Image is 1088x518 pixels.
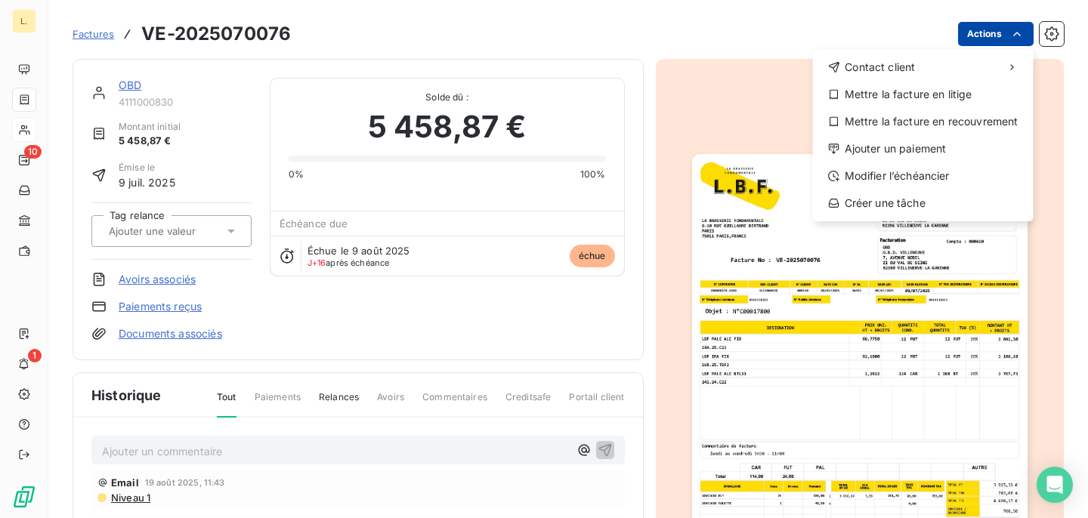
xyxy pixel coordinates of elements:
span: Contact client [845,60,915,75]
div: Actions [813,49,1034,221]
div: Mettre la facture en recouvrement [819,109,1028,134]
div: Créer une tâche [819,191,1028,215]
div: Ajouter un paiement [819,137,1028,161]
div: Mettre la facture en litige [819,82,1028,106]
div: Modifier l’échéancier [819,164,1028,188]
